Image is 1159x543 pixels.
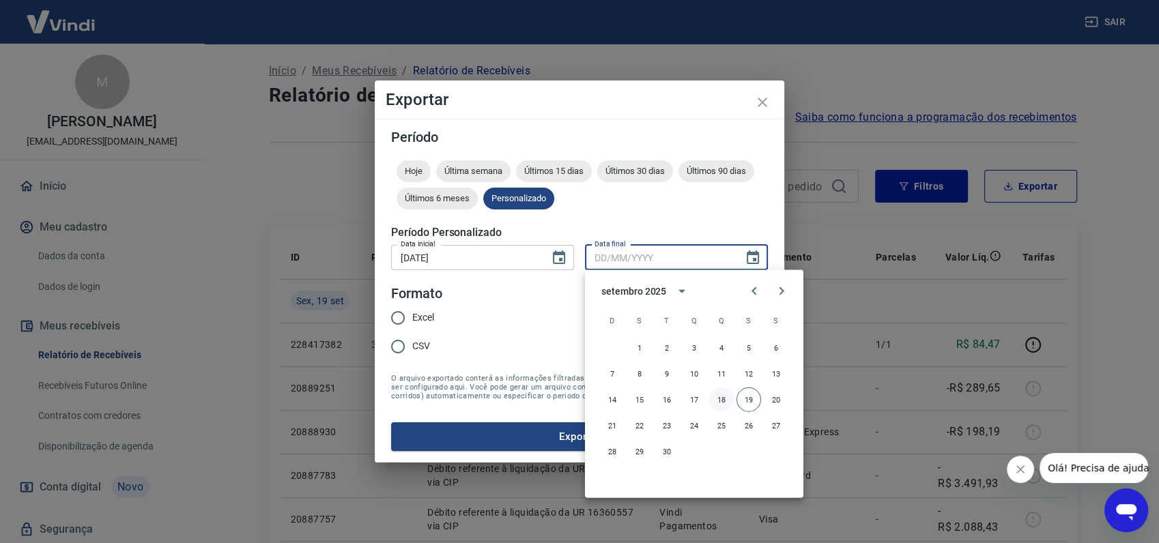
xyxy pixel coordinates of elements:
button: 5 [736,336,761,360]
button: 28 [600,439,625,464]
iframe: Mensagem da empresa [1040,453,1148,483]
button: 17 [682,387,706,412]
span: segunda-feira [627,307,652,334]
button: 25 [709,413,734,438]
button: 10 [682,362,706,386]
input: DD/MM/YYYY [585,245,734,270]
span: sexta-feira [736,307,761,334]
div: setembro 2025 [601,284,666,298]
button: 15 [627,387,652,412]
span: Personalizado [483,193,554,203]
label: Data final [595,239,625,249]
div: Últimos 15 dias [516,160,592,182]
legend: Formato [391,284,442,304]
span: sábado [764,307,788,334]
span: domingo [600,307,625,334]
button: Choose date [739,244,767,271]
div: Hoje [397,160,431,182]
button: close [746,86,779,119]
span: Olá! Precisa de ajuda? [8,10,115,20]
button: 4 [709,336,734,360]
div: Últimos 30 dias [597,160,673,182]
button: 19 [736,387,761,412]
span: quarta-feira [682,307,706,334]
button: 12 [736,362,761,386]
span: Últimos 30 dias [597,166,673,176]
span: Excel [412,310,434,325]
button: 24 [682,413,706,438]
button: 1 [627,336,652,360]
button: 13 [764,362,788,386]
h4: Exportar [386,91,773,108]
button: calendar view is open, switch to year view [670,280,693,303]
button: 30 [655,439,679,464]
button: 8 [627,362,652,386]
div: Última semana [436,160,511,182]
button: 18 [709,387,734,412]
label: Data inicial [401,239,435,249]
div: Últimos 6 meses [397,188,478,209]
button: 16 [655,387,679,412]
button: 29 [627,439,652,464]
button: Next month [768,278,795,305]
span: Últimos 90 dias [678,166,754,176]
button: 7 [600,362,625,386]
span: Últimos 15 dias [516,166,592,176]
span: Última semana [436,166,511,176]
button: 2 [655,336,679,360]
iframe: Fechar mensagem [1007,456,1034,483]
div: Últimos 90 dias [678,160,754,182]
button: 21 [600,413,625,438]
span: quinta-feira [709,307,734,334]
h5: Período [391,130,768,144]
button: 23 [655,413,679,438]
iframe: Botão para abrir a janela de mensagens [1104,488,1148,532]
button: 26 [736,413,761,438]
button: 22 [627,413,652,438]
button: 11 [709,362,734,386]
button: Choose date, selected date is 15 de set de 2025 [545,244,573,271]
button: Previous month [741,278,768,305]
span: terça-feira [655,307,679,334]
button: 27 [764,413,788,438]
button: Exportar [391,422,768,451]
span: O arquivo exportado conterá as informações filtradas na tela anterior com exceção do período que ... [391,374,768,400]
button: 14 [600,387,625,412]
input: DD/MM/YYYY [391,245,540,270]
div: Personalizado [483,188,554,209]
button: 3 [682,336,706,360]
span: Últimos 6 meses [397,193,478,203]
button: 20 [764,387,788,412]
button: 9 [655,362,679,386]
button: 6 [764,336,788,360]
span: Hoje [397,166,431,176]
span: CSV [412,339,430,353]
h5: Período Personalizado [391,226,768,239]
